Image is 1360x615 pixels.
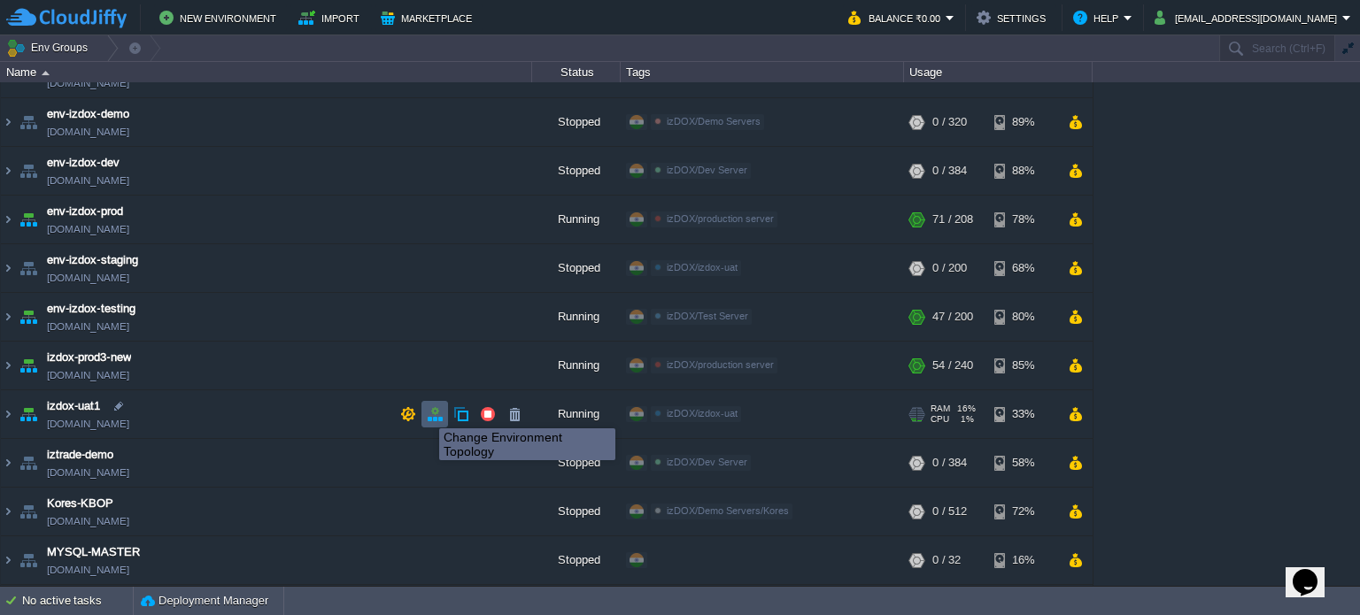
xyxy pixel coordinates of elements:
[381,7,477,28] button: Marketplace
[141,592,268,610] button: Deployment Manager
[932,197,973,245] div: 71 / 208
[1073,7,1124,28] button: Help
[931,405,950,416] span: RAM
[1,100,15,148] img: AMDAwAAAACH5BAEAAAAALAAAAAABAAEAAAICRAEAOw==
[16,343,41,391] img: AMDAwAAAACH5BAEAAAAALAAAAAABAAEAAAICRAEAOw==
[667,215,774,226] span: izDOX/production server
[667,458,747,469] span: izDOX/Dev Server
[532,343,621,391] div: Running
[977,7,1051,28] button: Settings
[932,246,967,294] div: 0 / 200
[1,197,15,245] img: AMDAwAAAACH5BAEAAAAALAAAAAABAAEAAAICRAEAOw==
[957,405,976,416] span: 16%
[932,343,973,391] div: 54 / 240
[994,246,1052,294] div: 68%
[931,416,949,427] span: CPU
[1,149,15,196] img: AMDAwAAAACH5BAEAAAAALAAAAAABAAEAAAICRAEAOw==
[47,204,123,222] a: env-izdox-prod
[533,62,620,82] div: Status
[47,107,129,125] a: env-izdox-demo
[932,295,973,342] div: 47 / 200
[47,156,120,173] a: env-izdox-dev
[16,295,41,342] img: AMDAwAAAACH5BAEAAAAALAAAAAABAAEAAAICRAEAOw==
[932,538,961,586] div: 0 / 32
[532,197,621,245] div: Running
[47,465,129,483] span: [DOMAIN_NAME]
[905,62,1092,82] div: Usage
[532,538,621,586] div: Stopped
[994,441,1052,488] div: 58%
[47,514,129,532] span: [DOMAIN_NAME]
[16,538,41,586] img: AMDAwAAAACH5BAEAAAAALAAAAAABAAEAAAICRAEAOw==
[47,253,138,271] a: env-izdox-staging
[532,489,621,537] div: Stopped
[6,7,127,29] img: CloudJiffy
[16,441,41,488] img: AMDAwAAAACH5BAEAAAAALAAAAAABAAEAAAICRAEAOw==
[444,430,611,458] div: Change Environment Topology
[667,264,738,274] span: izDOX/izdox-uat
[298,7,365,28] button: Import
[2,62,531,82] div: Name
[667,361,774,372] span: izDOX/production server
[47,563,129,580] span: [DOMAIN_NAME]
[956,416,974,427] span: 1%
[16,149,41,196] img: AMDAwAAAACH5BAEAAAAALAAAAAABAAEAAAICRAEAOw==
[1286,544,1342,597] iframe: chat widget
[994,343,1052,391] div: 85%
[47,125,129,142] span: [DOMAIN_NAME]
[42,71,50,75] img: AMDAwAAAACH5BAEAAAAALAAAAAABAAEAAAICRAEAOw==
[994,149,1052,196] div: 88%
[1,295,15,342] img: AMDAwAAAACH5BAEAAAAALAAAAAABAAEAAAICRAEAOw==
[932,489,967,537] div: 0 / 512
[16,197,41,245] img: AMDAwAAAACH5BAEAAAAALAAAAAABAAEAAAICRAEAOw==
[994,392,1052,440] div: 33%
[1,392,15,440] img: AMDAwAAAACH5BAEAAAAALAAAAAABAAEAAAICRAEAOw==
[667,118,761,128] span: izDOX/Demo Servers
[47,173,129,191] span: [DOMAIN_NAME]
[47,496,113,514] a: Kores-KBOP
[47,271,129,288] span: [DOMAIN_NAME]
[6,35,94,60] button: Env Groups
[16,489,41,537] img: AMDAwAAAACH5BAEAAAAALAAAAAABAAEAAAICRAEAOw==
[47,448,113,465] a: iztrade-demo
[47,222,129,240] span: [DOMAIN_NAME]
[16,392,41,440] img: AMDAwAAAACH5BAEAAAAALAAAAAABAAEAAAICRAEAOw==
[47,350,131,368] a: izdox-prod3-new
[994,538,1052,586] div: 16%
[667,507,789,518] span: izDOX/Demo Servers/Kores
[47,399,100,417] a: izdox-uat1
[47,368,129,386] span: [DOMAIN_NAME]
[1,343,15,391] img: AMDAwAAAACH5BAEAAAAALAAAAAABAAEAAAICRAEAOw==
[47,417,129,434] span: [DOMAIN_NAME]
[1155,7,1342,28] button: [EMAIL_ADDRESS][DOMAIN_NAME]
[532,100,621,148] div: Stopped
[532,149,621,196] div: Stopped
[532,295,621,342] div: Running
[1,489,15,537] img: AMDAwAAAACH5BAEAAAAALAAAAAABAAEAAAICRAEAOw==
[532,392,621,440] div: Running
[667,410,738,420] span: izDOX/izdox-uat
[994,197,1052,245] div: 78%
[159,7,282,28] button: New Environment
[932,441,967,488] div: 0 / 384
[47,545,140,563] a: MYSQL-MASTER
[47,302,135,319] a: env-izdox-testing
[622,62,903,82] div: Tags
[1,441,15,488] img: AMDAwAAAACH5BAEAAAAALAAAAAABAAEAAAICRAEAOw==
[16,100,41,148] img: AMDAwAAAACH5BAEAAAAALAAAAAABAAEAAAICRAEAOw==
[47,319,129,337] span: [DOMAIN_NAME]
[932,149,967,196] div: 0 / 384
[932,100,967,148] div: 0 / 320
[994,100,1052,148] div: 89%
[848,7,946,28] button: Balance ₹0.00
